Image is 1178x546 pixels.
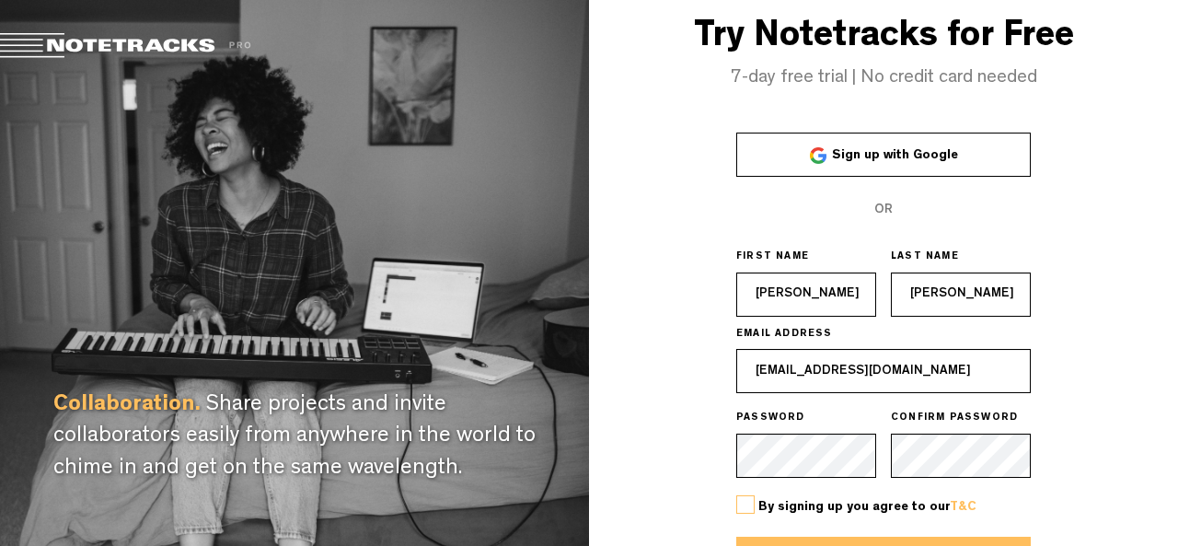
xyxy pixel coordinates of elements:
[736,273,876,317] input: First name
[891,412,1018,426] span: CONFIRM PASSWORD
[736,412,805,426] span: PASSWORD
[874,203,893,216] span: OR
[589,68,1178,88] h4: 7-day free trial | No credit card needed
[832,149,958,162] span: Sign up with Google
[891,250,959,265] span: LAST NAME
[950,501,976,514] a: T&C
[891,273,1031,317] input: Last name
[758,501,976,514] span: By signing up you agree to our
[736,328,833,343] span: EMAIL ADDRESS
[53,395,201,417] span: Collaboration.
[736,349,1031,393] input: Email
[736,250,809,265] span: FIRST NAME
[589,18,1178,59] h3: Try Notetracks for Free
[53,395,536,481] span: Share projects and invite collaborators easily from anywhere in the world to chime in and get on ...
